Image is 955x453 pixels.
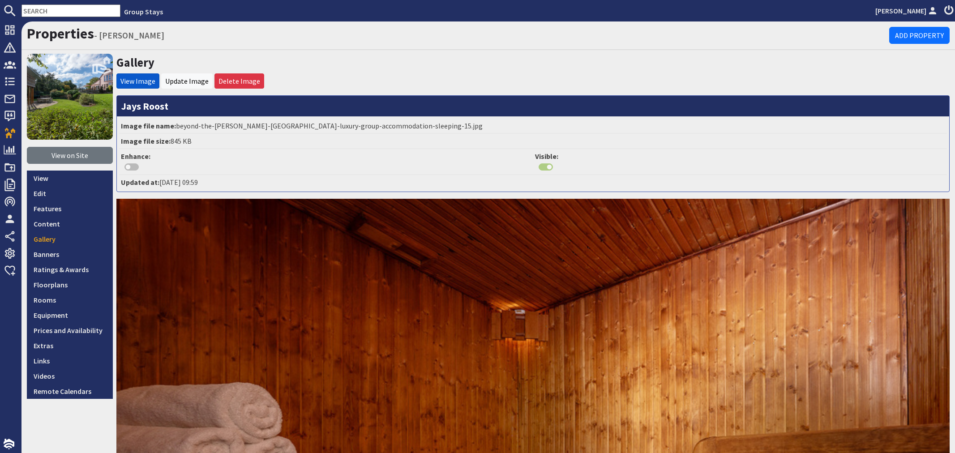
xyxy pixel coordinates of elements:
a: [PERSON_NAME] [875,5,939,16]
a: Rooms [27,292,113,308]
a: Features [27,201,113,216]
a: Videos [27,368,113,384]
a: Prices and Availability [27,323,113,338]
a: Links [27,353,113,368]
a: Gallery [27,231,113,247]
a: Content [27,216,113,231]
a: View [27,171,113,186]
strong: Enhance: [121,152,150,161]
a: Equipment [27,308,113,323]
img: JAYS ROOST's icon [27,54,113,140]
img: staytech_i_w-64f4e8e9ee0a9c174fd5317b4b171b261742d2d393467e5bdba4413f4f884c10.svg [4,439,14,449]
a: Gallery [116,55,154,70]
a: Delete Image [218,77,260,85]
h3: Jays Roost [117,96,949,116]
a: Banners [27,247,113,262]
iframe: Toggle Customer Support [910,408,937,435]
li: 845 KB [119,134,947,149]
small: - [PERSON_NAME] [94,30,164,41]
a: Remote Calendars [27,384,113,399]
strong: Image file name: [121,121,176,130]
a: View on Site [27,147,113,164]
a: Extras [27,338,113,353]
li: [DATE] 09:59 [119,175,947,189]
a: Add Property [889,27,950,44]
a: View Image [120,77,155,85]
strong: Visible: [535,152,558,161]
input: SEARCH [21,4,120,17]
a: Ratings & Awards [27,262,113,277]
a: Edit [27,186,113,201]
li: beyond-the-[PERSON_NAME]-[GEOGRAPHIC_DATA]-luxury-group-accommodation-sleeping-15.jpg [119,119,947,134]
strong: Updated at: [121,178,159,187]
a: Update Image [165,77,209,85]
a: Properties [27,25,94,43]
a: Group Stays [124,7,163,16]
a: Floorplans [27,277,113,292]
strong: Image file size: [121,137,171,145]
